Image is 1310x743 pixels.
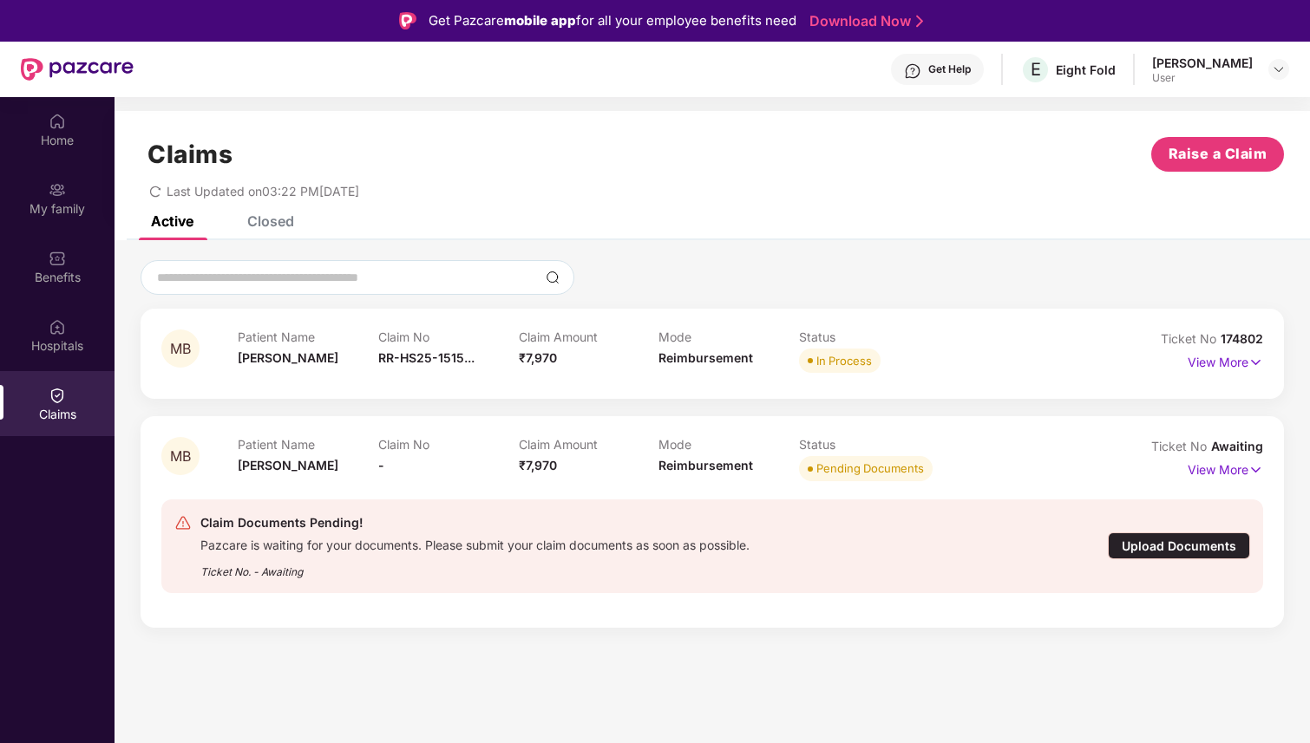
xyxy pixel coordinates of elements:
p: View More [1188,349,1263,372]
span: RR-HS25-1515... [378,350,475,365]
span: MB [170,342,191,356]
img: svg+xml;base64,PHN2ZyB3aWR0aD0iMjAiIGhlaWdodD0iMjAiIHZpZXdCb3g9IjAgMCAyMCAyMCIgZmlsbD0ibm9uZSIgeG... [49,181,66,199]
div: Pazcare is waiting for your documents. Please submit your claim documents as soon as possible. [200,533,750,553]
h1: Claims [147,140,233,169]
img: svg+xml;base64,PHN2ZyB4bWxucz0iaHR0cDovL3d3dy53My5vcmcvMjAwMC9zdmciIHdpZHRoPSIyNCIgaGVpZ2h0PSIyNC... [174,514,192,531]
img: Logo [399,12,416,29]
p: Claim No [378,437,519,452]
div: Claim Documents Pending! [200,512,750,533]
p: Status [799,437,940,452]
span: Ticket No [1151,439,1211,453]
img: svg+xml;base64,PHN2ZyBpZD0iSG9tZSIgeG1sbnM9Imh0dHA6Ly93d3cudzMub3JnLzIwMDAvc3ZnIiB3aWR0aD0iMjAiIG... [49,113,66,130]
div: Active [151,212,193,230]
div: [PERSON_NAME] [1152,55,1253,71]
div: Ticket No. - Awaiting [200,553,750,580]
span: MB [170,449,191,464]
p: Patient Name [238,437,378,452]
span: ₹7,970 [519,350,557,365]
p: Claim Amount [519,437,659,452]
div: Get Pazcare for all your employee benefits need [429,10,796,31]
img: svg+xml;base64,PHN2ZyBpZD0iU2VhcmNoLTMyeDMyIiB4bWxucz0iaHR0cDovL3d3dy53My5vcmcvMjAwMC9zdmciIHdpZH... [546,270,560,284]
img: svg+xml;base64,PHN2ZyB4bWxucz0iaHR0cDovL3d3dy53My5vcmcvMjAwMC9zdmciIHdpZHRoPSIxNyIgaGVpZ2h0PSIxNy... [1248,353,1263,372]
span: Last Updated on 03:22 PM[DATE] [167,184,359,199]
div: Closed [247,212,294,230]
a: Download Now [809,12,918,30]
div: User [1152,71,1253,85]
span: E [1031,59,1041,80]
span: 174802 [1221,331,1263,346]
span: Awaiting [1211,439,1263,453]
span: Ticket No [1161,331,1221,346]
span: ₹7,970 [519,458,557,473]
button: Raise a Claim [1151,137,1284,172]
span: - [378,458,384,473]
div: Pending Documents [816,459,924,477]
div: Upload Documents [1108,532,1250,559]
p: View More [1188,456,1263,479]
span: [PERSON_NAME] [238,458,338,473]
img: svg+xml;base64,PHN2ZyBpZD0iSGVscC0zMngzMiIgeG1sbnM9Imh0dHA6Ly93d3cudzMub3JnLzIwMDAvc3ZnIiB3aWR0aD... [904,62,921,80]
div: In Process [816,352,872,369]
img: svg+xml;base64,PHN2ZyBpZD0iRHJvcGRvd24tMzJ4MzIiIHhtbG5zPSJodHRwOi8vd3d3LnczLm9yZy8yMDAwL3N2ZyIgd2... [1272,62,1286,76]
p: Claim No [378,329,519,344]
img: svg+xml;base64,PHN2ZyBpZD0iSG9zcGl0YWxzIiB4bWxucz0iaHR0cDovL3d3dy53My5vcmcvMjAwMC9zdmciIHdpZHRoPS... [49,318,66,336]
img: svg+xml;base64,PHN2ZyB4bWxucz0iaHR0cDovL3d3dy53My5vcmcvMjAwMC9zdmciIHdpZHRoPSIxNyIgaGVpZ2h0PSIxNy... [1248,460,1263,479]
p: Patient Name [238,329,378,344]
img: svg+xml;base64,PHN2ZyBpZD0iQ2xhaW0iIHhtbG5zPSJodHRwOi8vd3d3LnczLm9yZy8yMDAwL3N2ZyIgd2lkdGg9IjIwIi... [49,387,66,404]
span: Raise a Claim [1169,143,1267,165]
img: New Pazcare Logo [21,58,134,81]
p: Status [799,329,940,344]
img: Stroke [916,12,923,30]
p: Claim Amount [519,329,659,344]
span: Reimbursement [658,350,753,365]
div: Eight Fold [1056,62,1116,78]
span: redo [149,184,161,199]
span: Reimbursement [658,458,753,473]
p: Mode [658,329,799,344]
strong: mobile app [504,12,576,29]
span: [PERSON_NAME] [238,350,338,365]
div: Get Help [928,62,971,76]
img: svg+xml;base64,PHN2ZyBpZD0iQmVuZWZpdHMiIHhtbG5zPSJodHRwOi8vd3d3LnczLm9yZy8yMDAwL3N2ZyIgd2lkdGg9Ij... [49,250,66,267]
p: Mode [658,437,799,452]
